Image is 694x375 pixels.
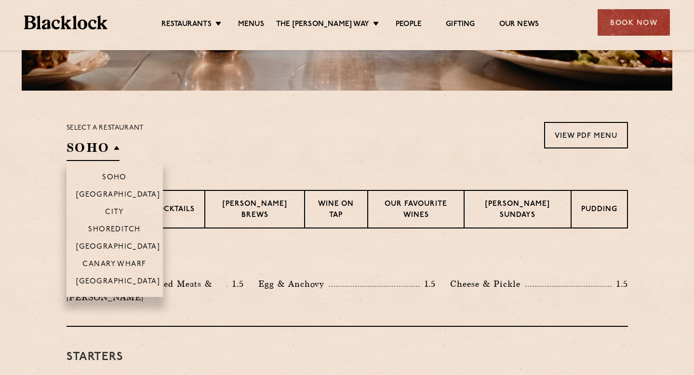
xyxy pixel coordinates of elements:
[450,277,525,291] p: Cheese & Pickle
[67,351,628,363] h3: Starters
[102,174,127,183] p: Soho
[238,20,264,30] a: Menus
[396,20,422,30] a: People
[152,204,195,216] p: Cocktails
[446,20,475,30] a: Gifting
[215,199,294,222] p: [PERSON_NAME] Brews
[474,199,561,222] p: [PERSON_NAME] Sundays
[612,278,628,290] p: 1.5
[88,226,141,235] p: Shoreditch
[544,122,628,148] a: View PDF Menu
[67,122,144,134] p: Select a restaurant
[67,253,628,265] h3: Pre Chop Bites
[24,15,107,29] img: BL_Textured_Logo-footer-cropped.svg
[227,278,244,290] p: 1.5
[76,191,160,201] p: [GEOGRAPHIC_DATA]
[276,20,369,30] a: The [PERSON_NAME] Way
[420,278,436,290] p: 1.5
[315,199,358,222] p: Wine on Tap
[258,277,329,291] p: Egg & Anchovy
[499,20,539,30] a: Our News
[598,9,670,36] div: Book Now
[378,199,454,222] p: Our favourite wines
[105,208,124,218] p: City
[82,260,146,270] p: Canary Wharf
[581,204,617,216] p: Pudding
[76,243,160,253] p: [GEOGRAPHIC_DATA]
[161,20,212,30] a: Restaurants
[76,278,160,287] p: [GEOGRAPHIC_DATA]
[67,139,120,161] h2: SOHO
